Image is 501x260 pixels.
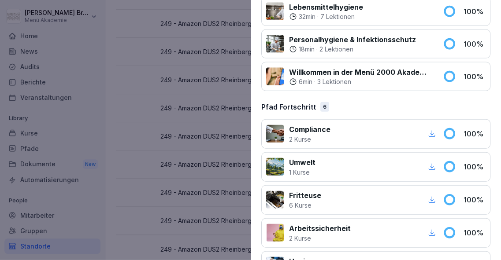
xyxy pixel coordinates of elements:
p: 100 % [464,227,486,238]
p: Compliance [289,124,330,135]
p: Pfad Fortschritt [261,102,316,112]
p: 100 % [464,6,486,17]
p: 100 % [464,194,486,205]
p: 3 Lektionen [317,77,351,86]
p: 6 Kurse [289,201,321,210]
p: 100 % [464,71,486,82]
p: 18 min [299,45,315,54]
p: Personalhygiene & Infektionsschutz [289,34,416,45]
p: Fritteuse [289,190,321,201]
p: Arbeitssicherheit [289,223,351,234]
p: 100 % [464,128,486,139]
p: 1 Kurse [289,168,315,177]
p: 100 % [464,39,486,49]
p: Willkommen in der Menü 2000 Akademie mit Bounti! [289,67,432,77]
p: Umwelt [289,157,315,168]
div: · [289,77,432,86]
div: 6 [320,102,329,112]
p: Lebensmittelhygiene [289,2,363,12]
div: · [289,12,363,21]
p: 2 Lektionen [319,45,353,54]
p: 6 min [299,77,312,86]
p: 32 min [299,12,315,21]
div: · [289,45,416,54]
p: 7 Lektionen [320,12,355,21]
p: 100 % [464,161,486,172]
p: 2 Kurse [289,234,351,243]
p: 2 Kurse [289,135,330,144]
